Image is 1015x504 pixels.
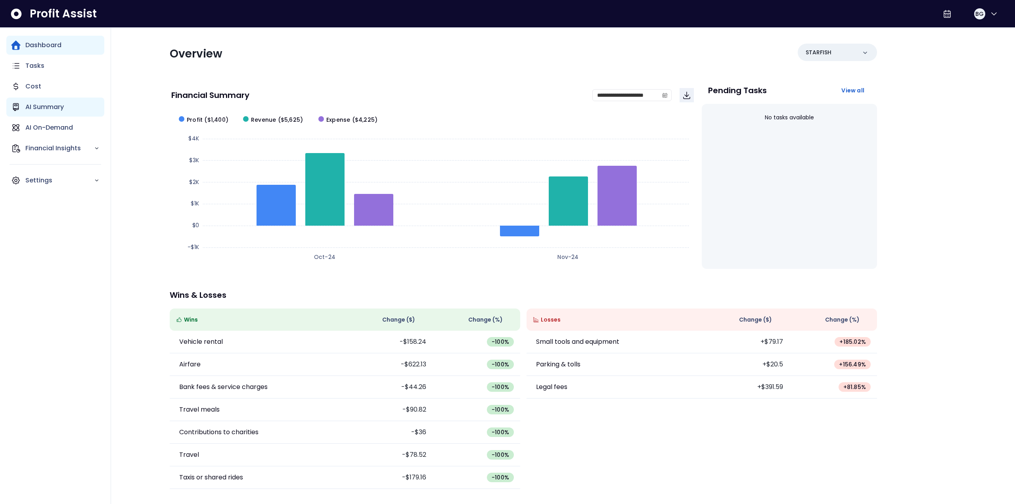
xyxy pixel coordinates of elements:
[680,88,694,102] button: Download
[557,253,578,261] text: Nov-24
[25,123,73,132] p: AI On-Demand
[189,156,199,164] text: $3K
[492,360,509,368] span: -100 %
[541,316,561,324] span: Losses
[179,337,223,347] p: Vehicle rental
[25,40,61,50] p: Dashboard
[171,91,249,99] p: Financial Summary
[314,253,335,261] text: Oct-24
[492,406,509,414] span: -100 %
[25,102,64,112] p: AI Summary
[345,331,433,353] td: -$158.24
[179,427,259,437] p: Contributions to charities
[975,10,984,18] span: BG
[179,473,243,482] p: Taxis or shared rides
[345,421,433,444] td: -$36
[839,360,866,368] span: + 156.49 %
[192,221,199,229] text: $0
[30,7,97,21] span: Profit Assist
[835,83,871,98] button: View all
[839,338,866,346] span: + 185.02 %
[806,48,831,57] p: STARFISH
[468,316,503,324] span: Change (%)
[702,353,789,376] td: +$20.5
[251,116,303,124] span: Revenue ($5,625)
[25,144,94,153] p: Financial Insights
[382,316,415,324] span: Change ( $ )
[179,405,220,414] p: Travel meals
[188,243,199,251] text: -$1K
[536,382,567,392] p: Legal fees
[492,338,509,346] span: -100 %
[841,86,864,94] span: View all
[702,376,789,399] td: +$391.59
[662,92,668,98] svg: calendar
[492,383,509,391] span: -100 %
[345,399,433,421] td: -$90.82
[179,360,201,369] p: Airfare
[492,451,509,459] span: -100 %
[191,199,199,207] text: $1K
[170,46,222,61] span: Overview
[708,86,767,94] p: Pending Tasks
[179,382,268,392] p: Bank fees & service charges
[345,353,433,376] td: -$622.13
[187,116,228,124] span: Profit ($1,400)
[739,316,772,324] span: Change ( $ )
[708,107,871,128] div: No tasks available
[189,178,199,186] text: $2K
[25,82,41,91] p: Cost
[843,383,866,391] span: + 81.85 %
[170,291,877,299] p: Wins & Losses
[536,360,580,369] p: Parking & tolls
[345,376,433,399] td: -$44.26
[825,316,860,324] span: Change (%)
[184,316,198,324] span: Wins
[536,337,619,347] p: Small tools and equipment
[188,134,199,142] text: $4K
[345,466,433,489] td: -$179.16
[179,450,199,460] p: Travel
[345,444,433,466] td: -$78.52
[25,176,94,185] p: Settings
[702,331,789,353] td: +$79.17
[492,473,509,481] span: -100 %
[492,428,509,436] span: -100 %
[326,116,377,124] span: Expense ($4,225)
[25,61,44,71] p: Tasks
